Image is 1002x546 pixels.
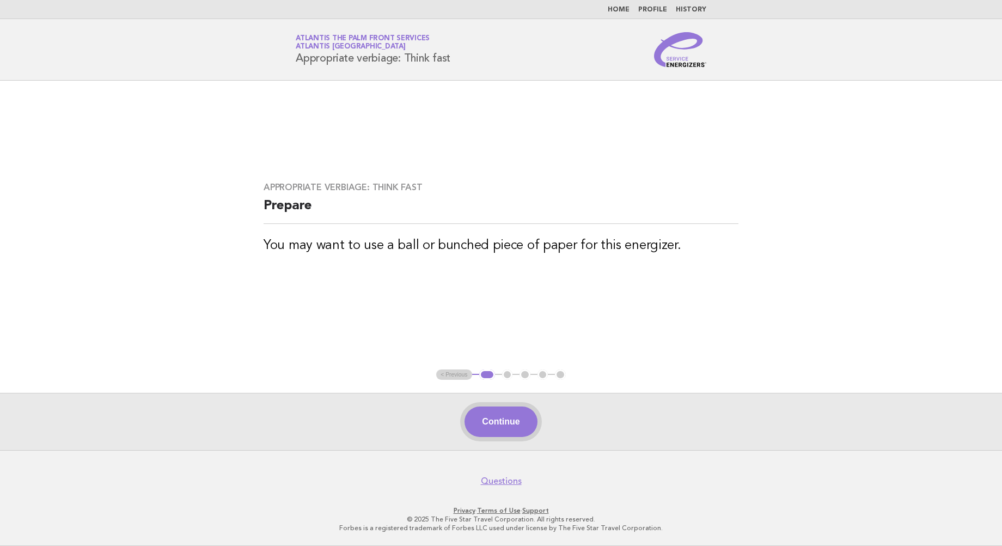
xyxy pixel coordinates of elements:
span: Atlantis [GEOGRAPHIC_DATA] [296,44,406,51]
p: · · [168,506,834,515]
p: Forbes is a registered trademark of Forbes LLC used under license by The Five Star Travel Corpora... [168,524,834,532]
p: © 2025 The Five Star Travel Corporation. All rights reserved. [168,515,834,524]
h3: Appropriate verbiage: Think fast [264,182,738,193]
a: Terms of Use [477,507,521,514]
a: Questions [481,476,522,487]
a: Atlantis The Palm Front ServicesAtlantis [GEOGRAPHIC_DATA] [296,35,430,50]
button: 1 [479,369,495,380]
h2: Prepare [264,197,738,224]
a: Privacy [454,507,475,514]
a: History [676,7,706,13]
a: Home [608,7,630,13]
a: Profile [638,7,667,13]
a: Support [522,507,549,514]
h1: Appropriate verbiage: Think fast [296,35,450,64]
img: Service Energizers [654,32,706,67]
h3: You may want to use a ball or bunched piece of paper for this energizer. [264,237,738,254]
button: Continue [465,407,537,437]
